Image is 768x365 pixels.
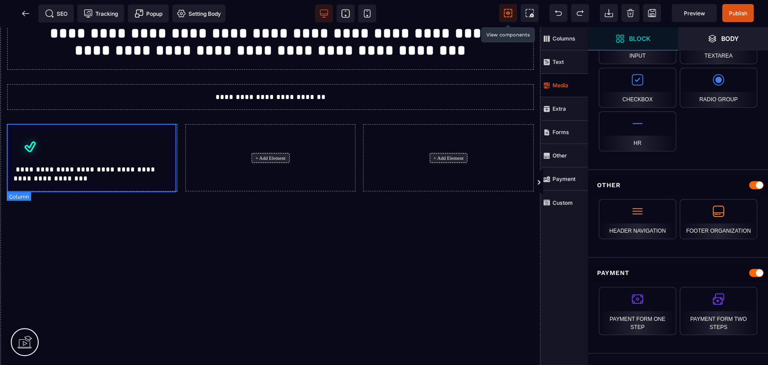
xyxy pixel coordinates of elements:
[588,169,597,196] span: Toggle Views
[588,265,768,281] div: Payment
[177,9,221,18] span: Setting Body
[680,68,757,108] div: Radio Group
[315,5,333,23] span: View desktop
[337,5,355,23] span: View tablet
[552,152,567,159] strong: Other
[680,199,757,239] div: Footer Organization
[77,5,124,23] span: Tracking code
[722,4,754,22] span: Save
[599,199,676,239] div: Header Navigation
[541,50,588,74] span: Text
[38,5,74,23] span: Seo meta data
[672,4,717,22] span: Preview
[552,129,569,135] strong: Forms
[599,111,676,151] div: Hr
[541,167,588,191] span: Payment
[629,35,651,42] strong: Block
[13,104,47,136] img: be661e54e5e0fecea79ef581e2eb2879_t%E1%BA%A3i_xu%E1%BB%91ng.png
[521,4,539,22] span: Screenshot
[541,191,588,214] span: Custom Block
[680,287,757,335] div: Payment form two steps
[684,10,705,17] span: Preview
[541,144,588,167] span: Other
[552,59,564,65] strong: Text
[541,97,588,121] span: Extra
[621,4,639,22] span: Clear
[549,4,567,22] span: Undo
[678,27,768,50] span: Open Layers
[588,27,678,50] span: Open Blocks
[552,199,573,206] strong: Custom
[600,4,618,22] span: Open Import Webpage
[643,4,661,22] span: Save
[172,5,225,23] span: Favicon
[588,177,768,194] div: Other
[45,9,67,18] span: SEO
[358,5,376,23] span: View mobile
[599,287,676,335] div: Payment form one step
[541,74,588,97] span: Media
[552,176,575,182] strong: Payment
[571,4,589,22] span: Redo
[721,35,739,42] strong: Body
[552,82,568,89] strong: Media
[84,9,118,18] span: Tracking
[541,121,588,144] span: Forms
[135,9,162,18] span: Popup
[599,68,676,108] div: Checkbox
[499,4,517,22] span: View components
[729,10,747,17] span: Publish
[128,5,169,23] span: Create Alert Modal
[552,35,575,42] strong: Columns
[17,5,35,23] span: Back
[552,105,566,112] strong: Extra
[541,27,588,50] span: Columns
